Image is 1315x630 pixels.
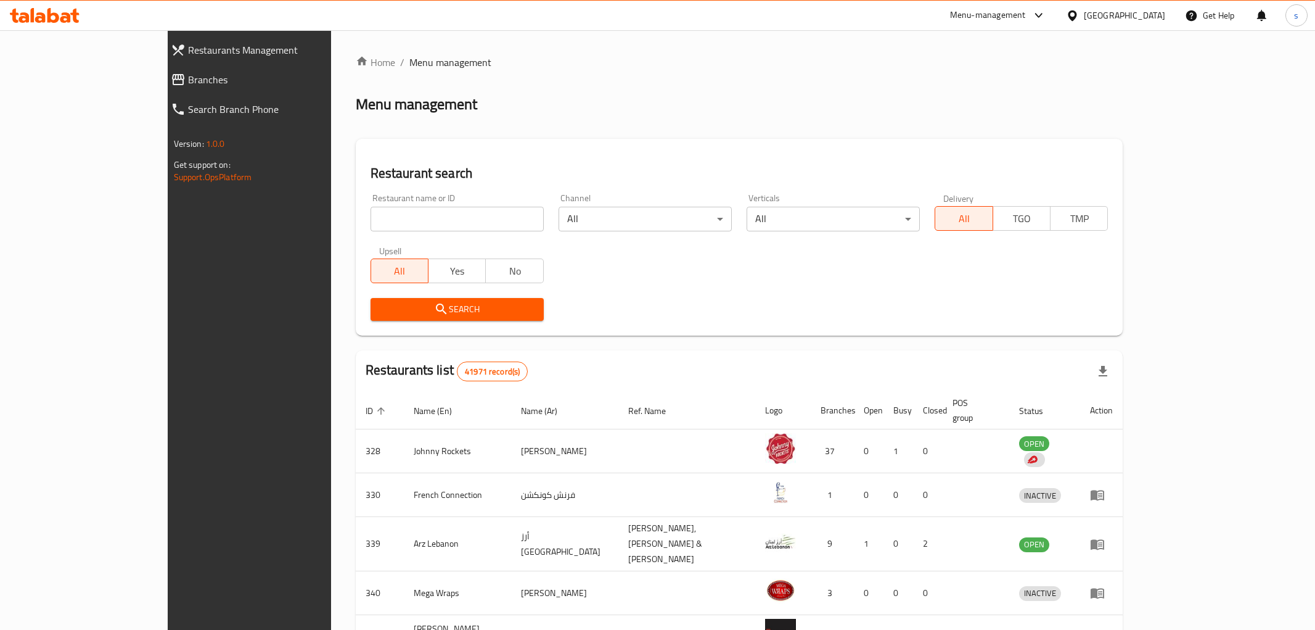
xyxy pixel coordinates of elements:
[174,157,231,173] span: Get support on:
[1024,452,1045,467] div: Indicates that the vendor menu management has been moved to DH Catalog service
[883,392,913,429] th: Busy
[811,392,854,429] th: Branches
[765,526,796,557] img: Arz Lebanon
[457,366,527,378] span: 41971 record(s)
[1050,206,1108,231] button: TMP
[765,575,796,606] img: Mega Wraps
[404,571,512,615] td: Mega Wraps
[404,517,512,571] td: Arz Lebanon
[913,571,943,615] td: 0
[356,94,477,114] h2: Menu management
[1019,586,1061,601] div: INACTIVE
[457,362,528,381] div: Total records count
[935,206,993,231] button: All
[854,473,883,517] td: 0
[380,302,534,317] span: Search
[414,404,468,418] span: Name (En)
[188,43,377,57] span: Restaurants Management
[161,65,387,94] a: Branches
[174,136,204,152] span: Version:
[409,55,491,70] span: Menu management
[1019,537,1049,552] div: OPEN
[1019,404,1059,418] span: Status
[618,517,755,571] td: [PERSON_NAME],[PERSON_NAME] & [PERSON_NAME]
[883,473,913,517] td: 0
[428,259,486,283] button: Yes
[161,94,387,124] a: Search Branch Phone
[811,429,854,473] td: 37
[376,262,424,280] span: All
[913,473,943,517] td: 0
[811,473,854,517] td: 1
[174,169,252,185] a: Support.OpsPlatform
[371,164,1108,183] h2: Restaurant search
[491,262,538,280] span: No
[1055,210,1103,228] span: TMP
[511,473,618,517] td: فرنش كونكشن
[400,55,404,70] li: /
[379,246,402,255] label: Upsell
[206,136,225,152] span: 1.0.0
[811,517,854,571] td: 9
[854,392,883,429] th: Open
[433,262,481,280] span: Yes
[366,404,389,418] span: ID
[993,206,1051,231] button: TGO
[765,477,796,508] img: French Connection
[854,571,883,615] td: 0
[1019,437,1049,451] span: OPEN
[511,429,618,473] td: [PERSON_NAME]
[188,102,377,117] span: Search Branch Phone
[1090,487,1113,502] div: Menu
[1019,537,1049,552] span: OPEN
[998,210,1046,228] span: TGO
[1088,357,1118,386] div: Export file
[628,404,682,418] span: Ref. Name
[1019,586,1061,600] span: INACTIVE
[1019,436,1049,451] div: OPEN
[1084,9,1165,22] div: [GEOGRAPHIC_DATA]
[883,571,913,615] td: 0
[366,361,528,381] h2: Restaurants list
[404,473,512,517] td: French Connection
[1294,9,1298,22] span: s
[404,429,512,473] td: Johnny Rockets
[854,517,883,571] td: 1
[559,207,732,231] div: All
[356,55,1123,70] nav: breadcrumb
[913,429,943,473] td: 0
[854,429,883,473] td: 0
[940,210,988,228] span: All
[883,517,913,571] td: 0
[188,72,377,87] span: Branches
[943,194,974,202] label: Delivery
[913,392,943,429] th: Closed
[371,259,428,283] button: All
[1019,489,1061,503] span: INACTIVE
[747,207,920,231] div: All
[952,396,994,425] span: POS group
[883,429,913,473] td: 1
[765,433,796,464] img: Johnny Rockets
[511,571,618,615] td: [PERSON_NAME]
[511,517,618,571] td: أرز [GEOGRAPHIC_DATA]
[1026,454,1038,465] img: delivery hero logo
[1080,392,1123,429] th: Action
[521,404,573,418] span: Name (Ar)
[913,517,943,571] td: 2
[950,8,1026,23] div: Menu-management
[1090,537,1113,552] div: Menu
[371,207,544,231] input: Search for restaurant name or ID..
[161,35,387,65] a: Restaurants Management
[811,571,854,615] td: 3
[1090,586,1113,600] div: Menu
[755,392,811,429] th: Logo
[485,259,543,283] button: No
[371,298,544,321] button: Search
